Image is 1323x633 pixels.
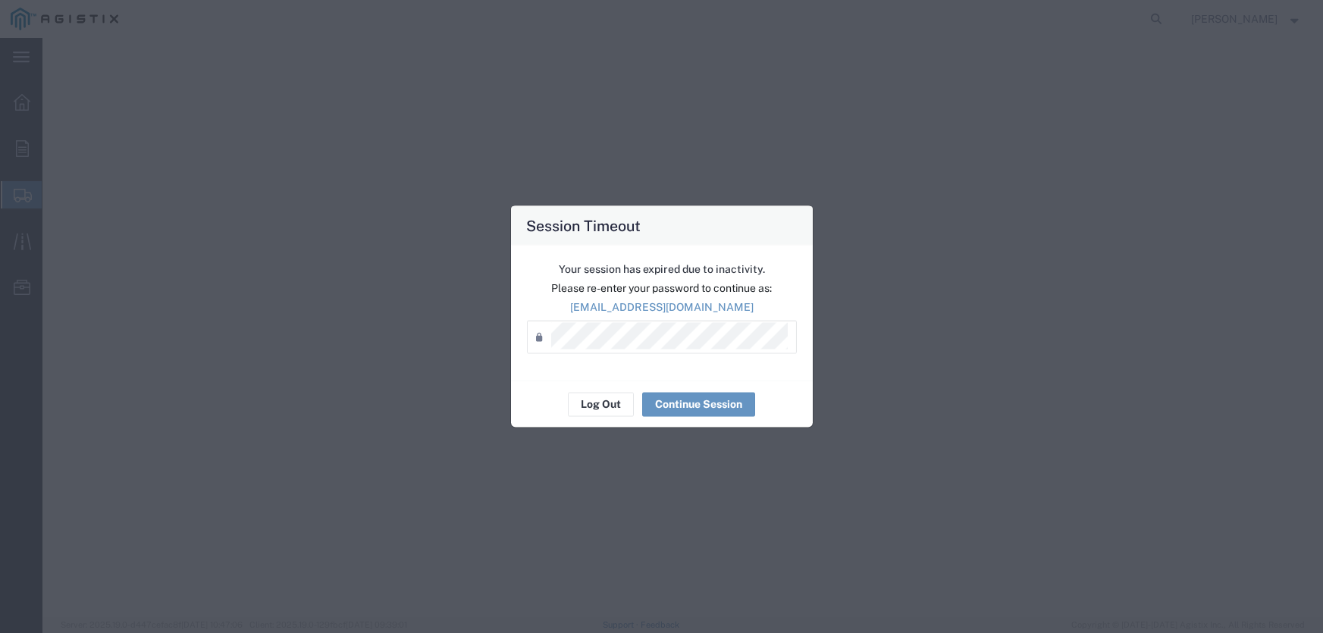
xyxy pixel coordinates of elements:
p: Your session has expired due to inactivity. [527,261,797,277]
button: Continue Session [642,392,755,416]
p: [EMAIL_ADDRESS][DOMAIN_NAME] [527,299,797,315]
p: Please re-enter your password to continue as: [527,280,797,296]
h4: Session Timeout [526,214,641,236]
button: Log Out [568,392,634,416]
